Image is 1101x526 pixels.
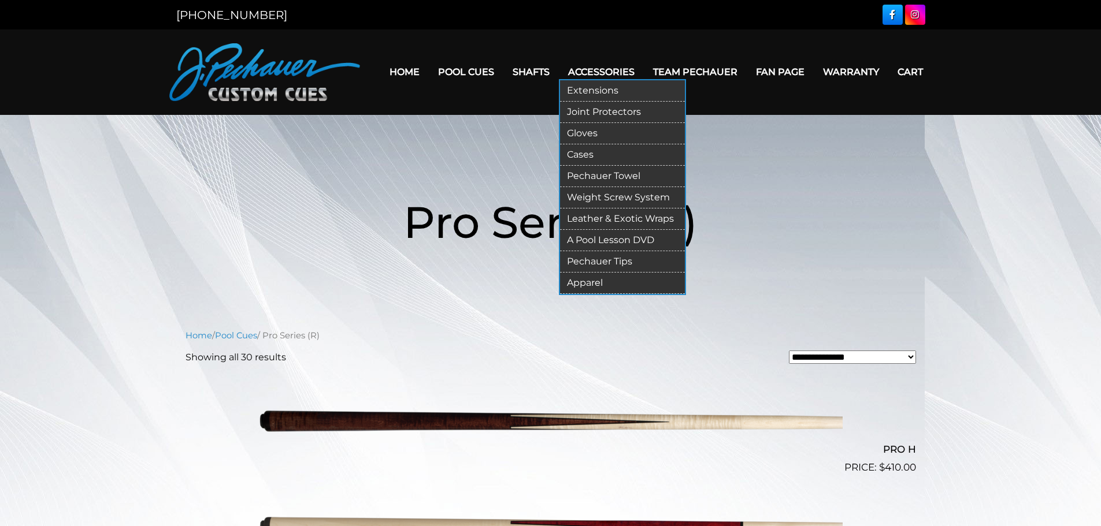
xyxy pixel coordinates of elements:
[560,187,685,208] a: Weight Screw System
[186,439,916,460] h2: PRO H
[789,350,916,364] select: Shop order
[747,57,814,87] a: Fan Page
[879,461,916,473] bdi: 410.00
[560,208,685,230] a: Leather & Exotic Wraps
[560,80,685,102] a: Extensions
[186,350,286,364] p: Showing all 30 results
[879,461,885,473] span: $
[186,330,212,341] a: Home
[503,57,559,87] a: Shafts
[259,374,843,471] img: PRO H
[403,195,698,249] span: Pro Series (R)
[559,57,644,87] a: Accessories
[186,374,916,475] a: PRO H $410.00
[814,57,888,87] a: Warranty
[888,57,932,87] a: Cart
[429,57,503,87] a: Pool Cues
[169,43,360,101] img: Pechauer Custom Cues
[560,123,685,144] a: Gloves
[560,251,685,273] a: Pechauer Tips
[560,144,685,166] a: Cases
[560,273,685,294] a: Apparel
[215,330,257,341] a: Pool Cues
[176,8,287,22] a: [PHONE_NUMBER]
[186,329,916,342] nav: Breadcrumb
[380,57,429,87] a: Home
[560,230,685,251] a: A Pool Lesson DVD
[560,166,685,187] a: Pechauer Towel
[560,102,685,123] a: Joint Protectors
[644,57,747,87] a: Team Pechauer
